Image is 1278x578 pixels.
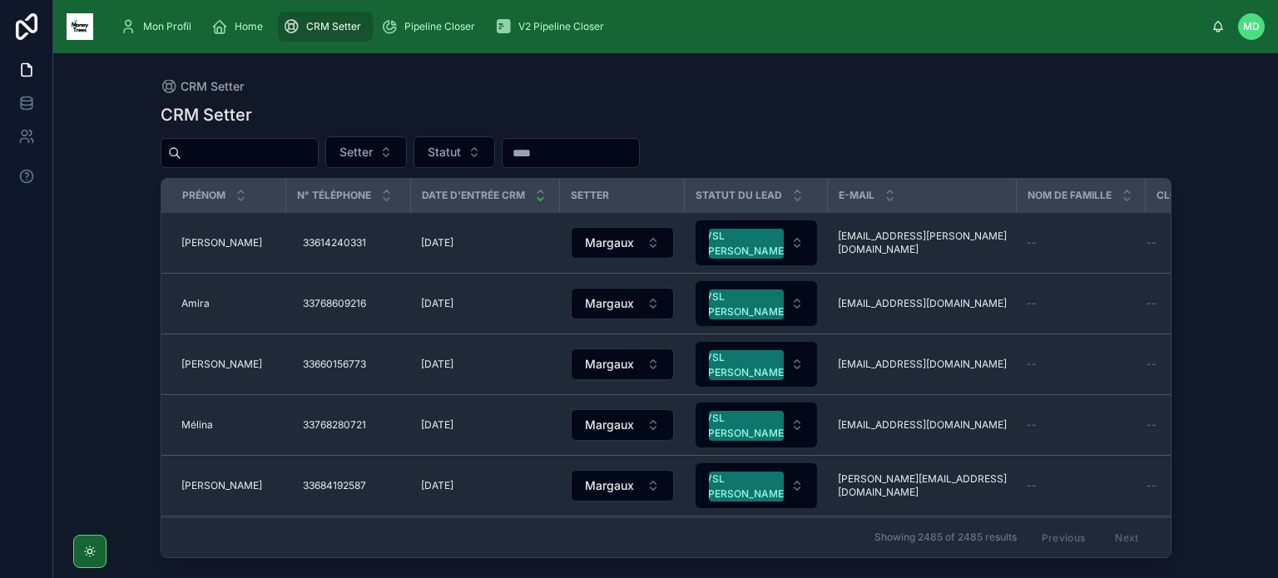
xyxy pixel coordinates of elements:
[67,13,93,40] img: App logo
[705,289,787,319] div: VSL [PERSON_NAME]
[1147,418,1251,432] a: --
[296,412,401,438] a: 33768280721
[695,280,818,327] a: Select Button
[1147,297,1157,310] span: --
[296,351,401,378] a: 33660156773
[421,479,550,492] a: [DATE]
[181,297,276,310] a: Amira
[585,235,634,251] span: Margaux
[571,348,674,380] button: Select Button
[571,189,609,202] span: Setter
[235,20,263,33] span: Home
[1243,20,1260,33] span: MD
[1157,189,1196,202] span: Closer
[421,297,550,310] a: [DATE]
[181,78,244,95] span: CRM Setter
[585,356,634,373] span: Margaux
[206,12,275,42] a: Home
[414,136,495,168] button: Select Button
[838,472,1007,499] a: [PERSON_NAME][EMAIL_ADDRESS][DOMAIN_NAME]
[696,281,817,326] button: Select Button
[838,230,1007,256] a: [EMAIL_ADDRESS][PERSON_NAME][DOMAIN_NAME]
[404,20,475,33] span: Pipeline Closer
[303,358,366,371] span: 33660156773
[585,417,634,433] span: Margaux
[182,189,225,202] span: Prénom
[570,408,675,442] a: Select Button
[570,348,675,381] a: Select Button
[181,418,276,432] a: Mélina
[181,236,262,249] span: [PERSON_NAME]
[1027,297,1136,310] a: --
[705,350,787,380] div: VSL [PERSON_NAME]
[421,418,453,432] span: [DATE]
[303,479,366,492] span: 33684192587
[696,403,817,447] button: Select Button
[376,12,487,42] a: Pipeline Closer
[181,297,210,310] span: Amira
[874,531,1017,545] span: Showing 2485 of 2485 results
[303,297,366,310] span: 33768609216
[161,78,244,95] a: CRM Setter
[1147,418,1157,432] span: --
[115,12,203,42] a: Mon Profil
[181,479,262,492] span: [PERSON_NAME]
[325,136,407,168] button: Select Button
[585,477,634,494] span: Margaux
[696,189,782,202] span: Statut du lead
[1027,479,1136,492] a: --
[306,20,361,33] span: CRM Setter
[705,229,787,259] div: VSL [PERSON_NAME]
[490,12,616,42] a: V2 Pipeline Closer
[181,358,262,371] span: [PERSON_NAME]
[571,409,674,441] button: Select Button
[1027,418,1037,432] span: --
[421,418,550,432] a: [DATE]
[106,8,1211,45] div: scrollable content
[571,227,674,259] button: Select Button
[838,297,1007,310] a: [EMAIL_ADDRESS][DOMAIN_NAME]
[1027,236,1136,249] a: --
[838,358,1007,371] a: [EMAIL_ADDRESS][DOMAIN_NAME]
[1147,358,1251,371] a: --
[296,472,401,499] a: 33684192587
[838,418,1007,432] a: [EMAIL_ADDRESS][DOMAIN_NAME]
[422,189,525,202] span: Date d'entrée CRM
[1147,358,1157,371] span: --
[696,342,817,387] button: Select Button
[296,230,401,256] a: 33614240331
[303,236,366,249] span: 33614240331
[1027,236,1037,249] span: --
[695,402,818,448] a: Select Button
[695,462,818,509] a: Select Button
[428,144,461,161] span: Statut
[1147,236,1157,249] span: --
[1027,479,1037,492] span: --
[181,236,276,249] a: [PERSON_NAME]
[1147,479,1157,492] span: --
[695,220,818,266] a: Select Button
[705,411,787,441] div: VSL [PERSON_NAME]
[181,358,276,371] a: [PERSON_NAME]
[143,20,191,33] span: Mon Profil
[1028,189,1112,202] span: Nom de famille
[1027,418,1136,432] a: --
[696,220,817,265] button: Select Button
[339,144,373,161] span: Setter
[570,287,675,320] a: Select Button
[1027,358,1037,371] span: --
[571,470,674,501] button: Select Button
[421,358,453,371] span: [DATE]
[570,226,675,259] a: Select Button
[303,418,366,432] span: 33768280721
[705,472,787,501] div: VSL [PERSON_NAME]
[1147,236,1251,249] a: --
[421,236,453,249] span: [DATE]
[278,12,373,42] a: CRM Setter
[1027,358,1136,371] a: --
